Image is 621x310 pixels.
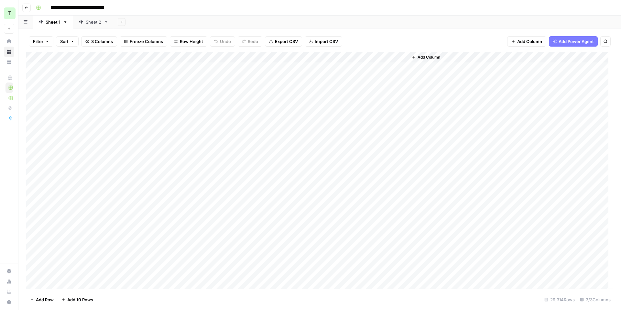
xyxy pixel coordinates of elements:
a: Home [4,36,14,47]
div: Sheet 1 [46,19,60,25]
span: Sort [60,38,69,45]
button: Add Column [409,53,443,61]
div: Sheet 2 [86,19,101,25]
button: Filter [29,36,53,47]
div: 29,314 Rows [542,294,577,305]
span: Import CSV [315,38,338,45]
span: Add Column [418,54,440,60]
span: T [8,9,11,17]
div: 3/3 Columns [577,294,613,305]
a: Learning Hub [4,287,14,297]
span: Undo [220,38,231,45]
span: Export CSV [275,38,298,45]
button: Row Height [170,36,207,47]
button: Add Row [26,294,58,305]
button: Export CSV [265,36,302,47]
button: Freeze Columns [120,36,167,47]
button: Sort [56,36,79,47]
button: Add 10 Rows [58,294,97,305]
span: Add Power Agent [559,38,594,45]
a: Sheet 2 [73,16,114,28]
span: Filter [33,38,43,45]
button: Add Power Agent [549,36,598,47]
button: Workspace: TY SEO Team [4,5,14,21]
button: Help + Support [4,297,14,307]
span: Add 10 Rows [67,296,93,303]
button: Import CSV [305,36,342,47]
a: Usage [4,276,14,287]
span: 3 Columns [91,38,113,45]
span: Freeze Columns [130,38,163,45]
span: Add Column [517,38,542,45]
span: Row Height [180,38,203,45]
button: Redo [238,36,262,47]
span: Add Row [36,296,54,303]
button: 3 Columns [81,36,117,47]
a: Sheet 1 [33,16,73,28]
a: Settings [4,266,14,276]
a: Browse [4,47,14,57]
button: Add Column [507,36,546,47]
a: Your Data [4,57,14,67]
button: Undo [210,36,235,47]
span: Redo [248,38,258,45]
